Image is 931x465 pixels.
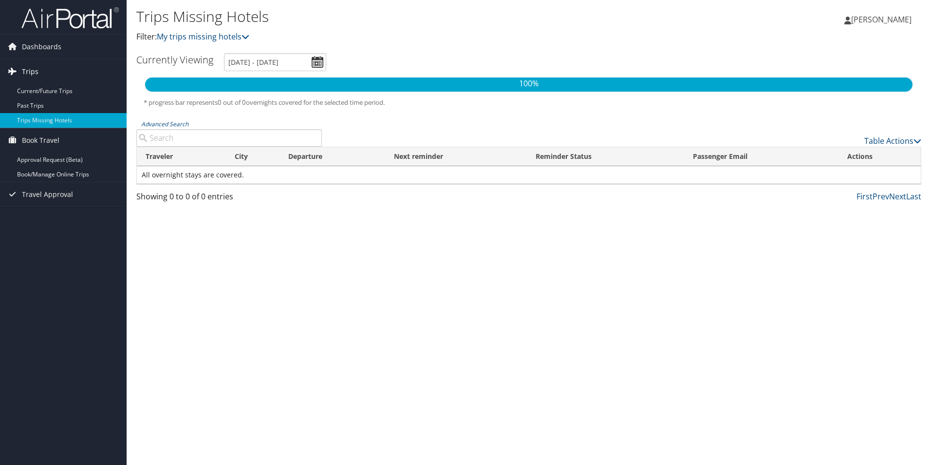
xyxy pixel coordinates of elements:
a: Last [906,191,921,202]
a: Next [889,191,906,202]
th: Departure: activate to sort column descending [279,147,385,166]
span: Dashboards [22,35,61,59]
th: Traveler: activate to sort column ascending [137,147,226,166]
input: Advanced Search [136,129,322,147]
p: Filter: [136,31,660,43]
a: Table Actions [864,136,921,146]
h1: Trips Missing Hotels [136,6,660,27]
th: Next reminder [385,147,527,166]
div: Showing 0 to 0 of 0 entries [136,191,322,207]
span: Travel Approval [22,182,73,207]
a: [PERSON_NAME] [844,5,921,34]
h3: Currently Viewing [136,53,213,66]
th: City: activate to sort column ascending [226,147,279,166]
span: 0 out of 0 [218,98,246,107]
th: Actions [838,147,921,166]
a: Prev [873,191,889,202]
th: Passenger Email: activate to sort column ascending [684,147,838,166]
span: Trips [22,59,38,84]
h5: * progress bar represents overnights covered for the selected time period. [144,98,914,107]
span: [PERSON_NAME] [851,14,912,25]
a: Advanced Search [141,120,188,128]
th: Reminder Status [527,147,685,166]
a: First [857,191,873,202]
a: My trips missing hotels [157,31,249,42]
p: 100% [145,77,912,90]
span: Book Travel [22,128,59,153]
td: All overnight stays are covered. [137,166,921,184]
input: [DATE] - [DATE] [224,53,326,71]
img: airportal-logo.png [21,6,119,29]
